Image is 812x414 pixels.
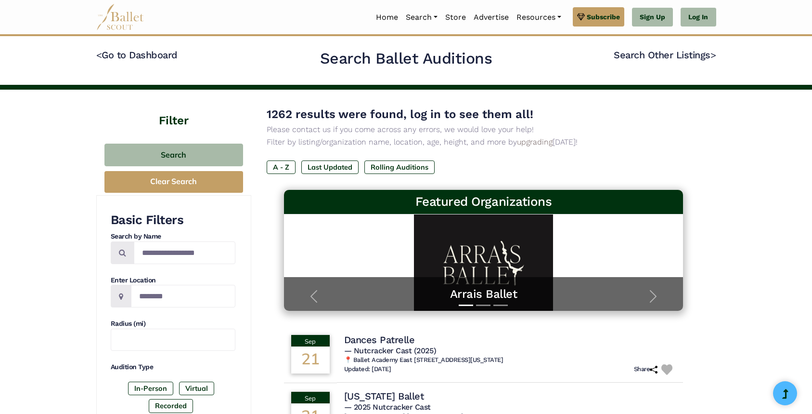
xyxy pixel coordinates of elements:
[267,123,701,136] p: Please contact us if you come across any errors, we would love your help!
[291,347,330,374] div: 21
[344,390,424,402] h4: [US_STATE] Ballet
[291,335,330,347] div: Sep
[111,276,235,285] h4: Enter Location
[344,402,431,412] span: — 2025 Nutcracker Cast
[634,365,658,374] h6: Share
[517,137,553,147] a: upgrading
[577,12,585,22] img: gem.svg
[104,171,243,193] button: Clear Search
[476,300,490,311] button: Slide 2
[131,285,235,307] input: Location
[267,136,701,148] p: Filter by listing/organization name, location, age, height, and more by [DATE]!
[344,365,391,374] h6: Updated: [DATE]
[96,49,102,61] code: <
[104,144,243,166] button: Search
[179,382,214,395] label: Virtual
[364,160,435,174] label: Rolling Auditions
[96,90,251,129] h4: Filter
[402,7,441,27] a: Search
[573,7,624,27] a: Subscribe
[267,107,533,121] span: 1262 results were found, log in to see them all!
[459,300,473,311] button: Slide 1
[587,12,620,22] span: Subscribe
[96,49,178,61] a: <Go to Dashboard
[470,7,513,27] a: Advertise
[513,7,565,27] a: Resources
[632,8,673,27] a: Sign Up
[128,382,173,395] label: In-Person
[292,194,676,210] h3: Featured Organizations
[681,8,716,27] a: Log In
[134,241,235,264] input: Search by names...
[372,7,402,27] a: Home
[614,49,716,61] a: Search Other Listings>
[294,287,674,302] a: Arrais Ballet
[111,232,235,241] h4: Search by Name
[111,362,235,372] h4: Audition Type
[111,212,235,228] h3: Basic Filters
[493,300,508,311] button: Slide 3
[301,160,359,174] label: Last Updated
[267,160,296,174] label: A - Z
[320,49,492,69] h2: Search Ballet Auditions
[710,49,716,61] code: >
[149,399,193,413] label: Recorded
[441,7,470,27] a: Store
[344,356,676,364] h6: 📍 Ballet Academy East [STREET_ADDRESS][US_STATE]
[291,392,330,403] div: Sep
[344,346,436,355] span: — Nutcracker Cast (2025)
[111,319,235,329] h4: Radius (mi)
[344,334,415,346] h4: Dances Patrelle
